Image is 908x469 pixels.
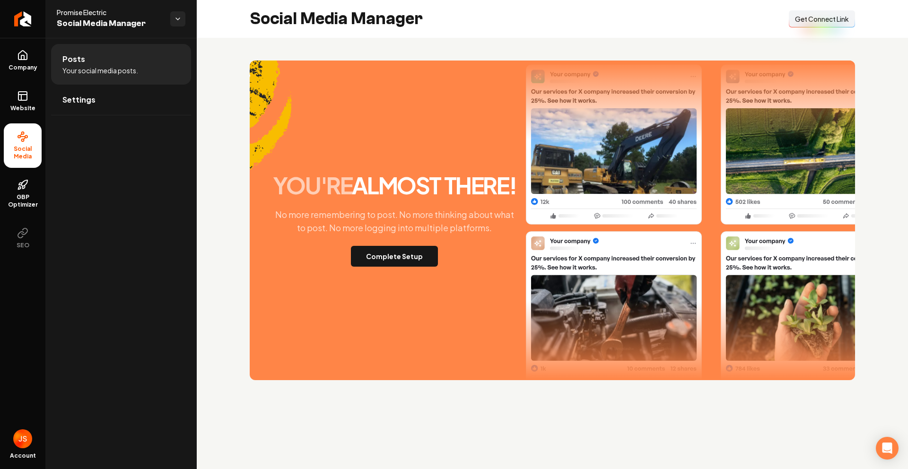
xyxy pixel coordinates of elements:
h2: almost there! [273,174,516,197]
span: Account [10,452,36,460]
span: Settings [62,94,96,105]
button: Open user button [13,429,32,448]
p: No more remembering to post. No more thinking about what to post. No more logging into multiple p... [267,208,522,234]
img: Rebolt Logo [14,11,32,26]
a: Company [4,42,42,79]
span: Posts [62,53,85,65]
button: SEO [4,220,42,257]
a: Website [4,83,42,120]
span: Promise Electric [57,8,163,17]
span: Social Media Manager [57,17,163,30]
span: GBP Optimizer [4,193,42,208]
span: Get Connect Link [795,14,849,24]
div: Open Intercom Messenger [876,437,899,460]
img: Accent [250,61,292,197]
img: Post Two [721,68,897,395]
span: you're [273,171,352,200]
span: Your social media posts. [62,66,138,75]
button: Complete Setup [351,246,438,267]
img: Post One [526,61,702,388]
img: James Shamoun [13,429,32,448]
a: GBP Optimizer [4,172,42,216]
span: Company [5,64,41,71]
h2: Social Media Manager [250,9,423,28]
a: Settings [51,85,191,115]
button: Get Connect Link [789,10,855,27]
span: Social Media [4,145,42,160]
span: SEO [13,242,33,249]
span: Website [7,104,39,112]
